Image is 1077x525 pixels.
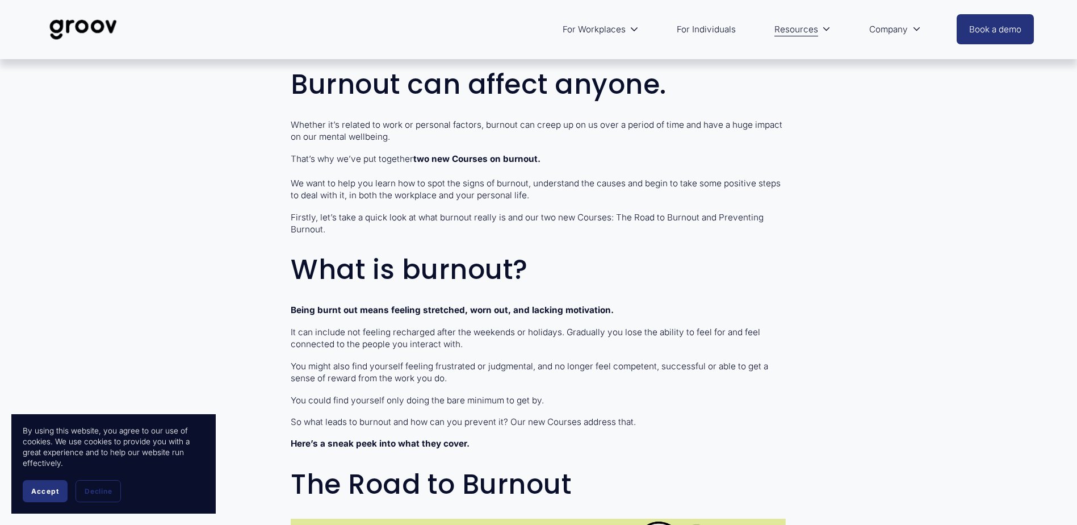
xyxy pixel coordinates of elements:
[23,480,68,502] button: Accept
[11,414,216,514] section: Cookie banner
[869,22,908,37] span: Company
[31,487,59,495] span: Accept
[291,119,786,143] p: Whether it’s related to work or personal factors, burnout can creep up on us over a period of tim...
[291,469,786,499] h2: The Road to Burnout
[291,255,786,285] h2: What is burnout?
[864,16,927,43] a: folder dropdown
[291,211,786,236] p: Firstly, let’s take a quick look at what burnout really is and our two new Courses: The Road to B...
[774,22,818,37] span: Resources
[43,11,123,48] img: Groov | Workplace Science Platform | Unlock Performance | Drive Results
[671,16,741,43] a: For Individuals
[291,416,786,428] p: So what leads to burnout and how can you prevent it? Our new Courses address that.
[563,22,626,37] span: For Workplaces
[557,16,644,43] a: folder dropdown
[23,426,204,469] p: By using this website, you agree to our use of cookies. We use cookies to provide you with a grea...
[291,360,786,385] p: You might also find yourself feeling frustrated or judgmental, and no longer feel competent, succ...
[76,480,121,502] button: Decline
[85,487,112,495] span: Decline
[291,438,470,449] strong: Here’s a sneak peek into what they cover.
[291,326,786,351] p: It can include not feeling recharged after the weekends or holidays. Gradually you lose the abili...
[291,305,614,315] strong: Being burnt out means feeling stretched, worn out, and lacking motivation.
[413,153,540,164] strong: two new Courses on burnout.
[769,16,837,43] a: folder dropdown
[957,14,1034,44] a: Book a demo
[291,153,786,202] p: That’s why we’ve put together We want to help you learn how to spot the signs of burnout, underst...
[291,394,786,406] p: You could find yourself only doing the bare minimum to get by.
[291,69,786,99] h2: Burnout can affect anyone.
